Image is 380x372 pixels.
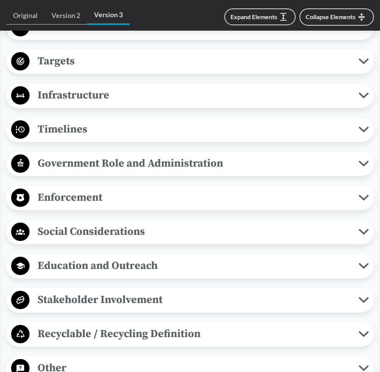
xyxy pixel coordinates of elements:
[9,222,371,242] button: Social Considerations
[6,7,44,25] a: Original
[9,154,371,174] button: Government Role and Administration
[30,223,359,240] span: Social Considerations
[9,256,371,276] button: Education and Outreach
[30,325,359,343] span: Recyclable / Recycling Definition
[87,6,130,25] a: Version 3
[30,257,359,274] span: Education and Outreach
[299,8,374,26] button: Collapse Elements
[9,290,371,310] button: Stakeholder Involvement
[9,86,371,105] button: Infrastructure
[30,52,359,70] span: Targets
[30,189,359,206] span: Enforcement
[30,155,359,172] span: Government Role and Administration
[30,121,359,138] span: Timelines
[224,8,296,25] button: Expand Elements
[9,188,371,208] button: Enforcement
[9,120,371,139] button: Timelines
[30,291,359,308] span: Stakeholder Involvement
[30,87,359,104] span: Infrastructure
[9,52,371,71] button: Targets
[9,324,371,344] button: Recyclable / Recycling Definition
[44,7,87,25] a: Version 2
